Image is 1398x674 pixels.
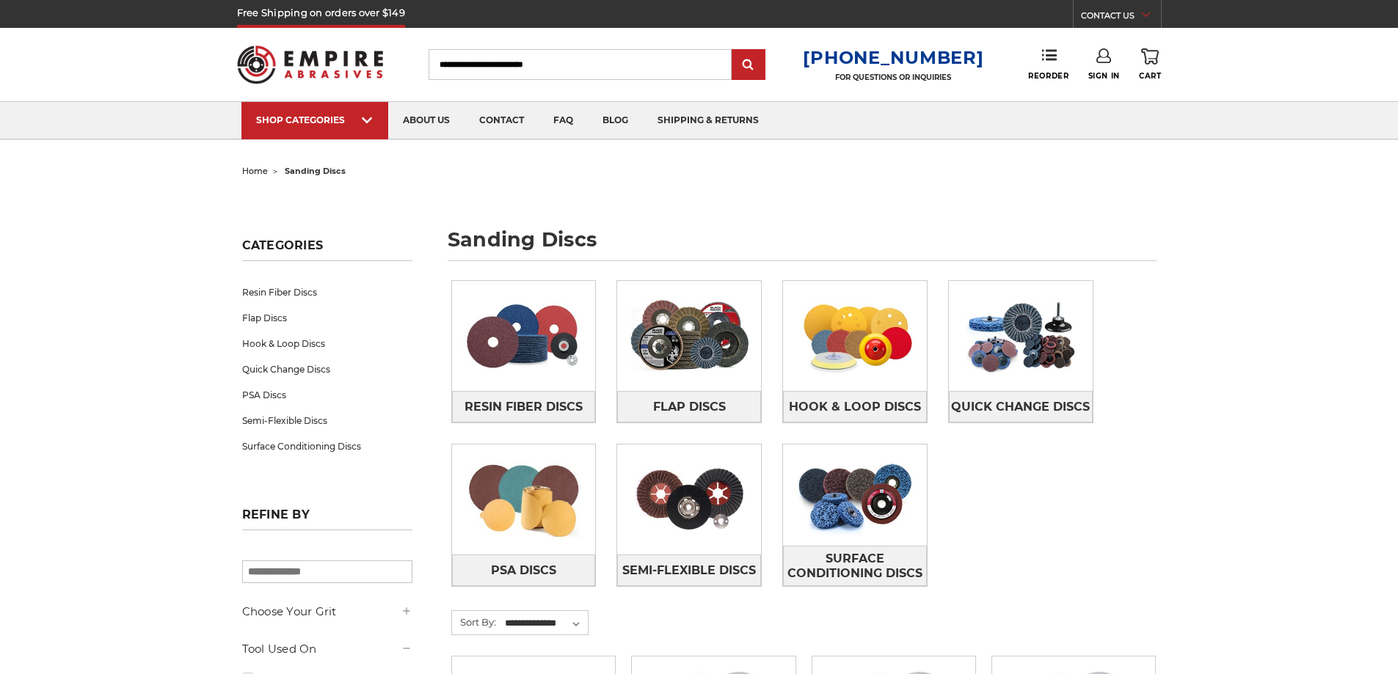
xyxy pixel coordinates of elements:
[783,391,927,422] a: Hook & Loop Discs
[1088,71,1120,81] span: Sign In
[242,356,412,382] a: Quick Change Discs
[588,102,643,139] a: blog
[388,102,465,139] a: about us
[803,73,983,82] p: FOR QUESTIONS OR INQUIRIES
[448,230,1157,261] h1: sanding discs
[242,279,412,305] a: Resin Fiber Discs
[1139,71,1161,81] span: Cart
[465,102,539,139] a: contact
[242,166,268,176] a: home
[951,395,1090,420] span: Quick Change Discs
[734,51,763,80] input: Submit
[452,611,496,633] label: Sort By:
[643,102,773,139] a: shipping & returns
[242,331,412,356] a: Hook & Loop Discs
[242,305,412,331] a: Flap Discs
[1028,71,1068,81] span: Reorder
[452,391,596,422] a: Resin Fiber Discs
[949,391,1093,422] a: Quick Change Discs
[452,449,596,550] img: PSA Discs
[242,382,412,408] a: PSA Discs
[242,238,412,261] h5: Categories
[242,508,412,530] h5: Refine by
[242,603,412,620] h5: Choose Your Grit
[949,285,1093,387] img: Quick Change Discs
[452,554,596,586] a: PSA Discs
[242,433,412,459] a: Surface Conditioning Discs
[1028,48,1068,80] a: Reorder
[465,395,583,420] span: Resin Fiber Discs
[452,285,596,387] img: Resin Fiber Discs
[617,391,761,422] a: Flap Discs
[783,546,927,586] a: Surface Conditioning Discs
[491,558,556,583] span: PSA Discs
[783,444,927,546] img: Surface Conditioning Discs
[653,395,726,420] span: Flap Discs
[783,285,927,387] img: Hook & Loop Discs
[242,640,412,658] h5: Tool Used On
[539,102,588,139] a: faq
[242,408,412,433] a: Semi-Flexible Discs
[617,449,761,550] img: Semi-Flexible Discs
[256,114,374,125] div: SHOP CATEGORIES
[784,546,926,586] span: Surface Conditioning Discs
[503,612,588,634] select: Sort By:
[237,36,384,93] img: Empire Abrasives
[1081,7,1161,28] a: CONTACT US
[789,395,921,420] span: Hook & Loop Discs
[617,554,761,586] a: Semi-Flexible Discs
[803,47,983,68] a: [PHONE_NUMBER]
[617,285,761,387] img: Flap Discs
[285,166,346,176] span: sanding discs
[622,558,756,583] span: Semi-Flexible Discs
[1139,48,1161,81] a: Cart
